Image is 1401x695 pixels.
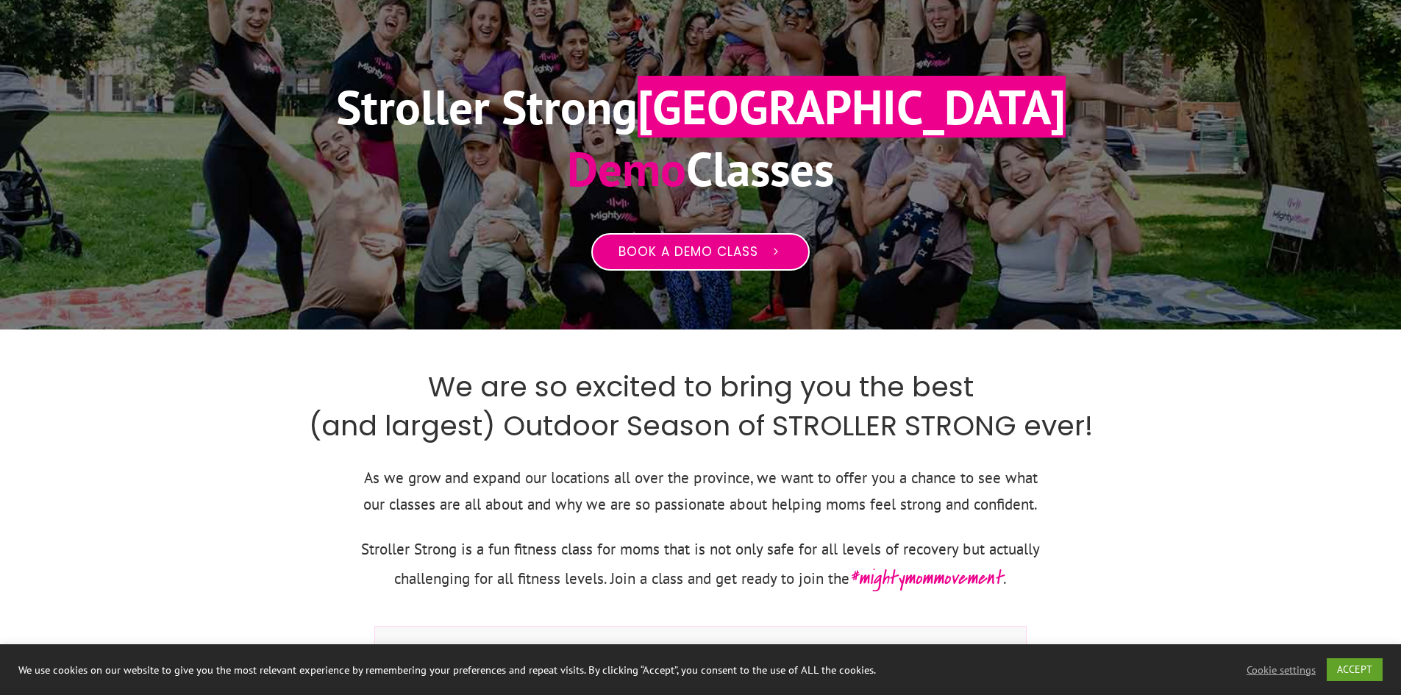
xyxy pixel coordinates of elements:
span: Book a Demo Class [618,244,758,260]
div: We use cookies on our website to give you the most relevant experience by remembering your prefer... [18,663,974,677]
font: (and largest) Outdoor Season of STROLLER STRONG ever! [309,406,1093,445]
a: Cookie settings [1247,663,1316,677]
a: Book a Demo Class [591,233,810,271]
a: ACCEPT [1327,658,1383,681]
font: As we grow and expand our locations all over the province, we want to offer you a chance to see w... [363,468,1038,515]
span: Demo [567,138,686,199]
h1: Stroller Strong Classes [336,76,1066,218]
span: #mightymommovement [849,564,1003,592]
span: [GEOGRAPHIC_DATA] [638,76,1066,138]
font: We are so excited to bring you the best [428,367,974,406]
font: Stroller Strong is a fun fitness class for moms that is not only safe for all levels of recovery ... [361,539,1040,588]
